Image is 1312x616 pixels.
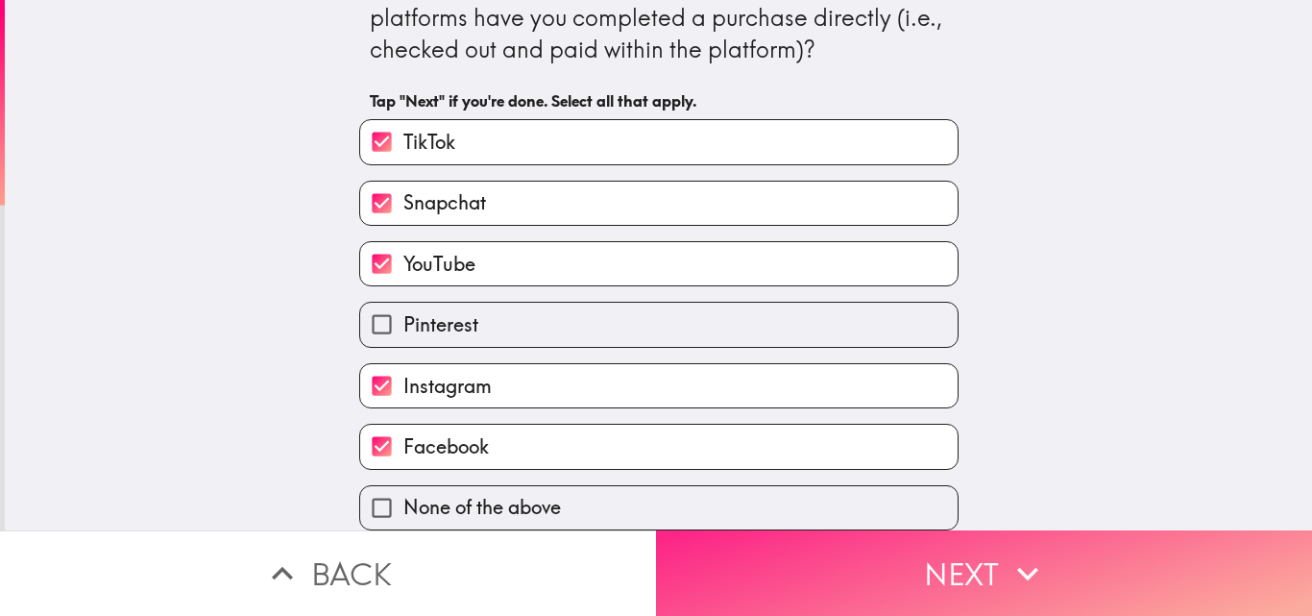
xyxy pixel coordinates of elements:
button: None of the above [360,486,958,530]
button: Instagram [360,364,958,407]
button: Pinterest [360,303,958,346]
button: TikTok [360,120,958,163]
span: YouTube [403,251,475,278]
span: Instagram [403,373,492,400]
span: None of the above [403,494,561,521]
span: Snapchat [403,189,486,216]
span: Facebook [403,433,489,460]
button: Facebook [360,425,958,468]
button: Snapchat [360,182,958,225]
button: YouTube [360,242,958,285]
span: TikTok [403,129,455,156]
span: Pinterest [403,311,478,338]
button: Next [656,530,1312,616]
h6: Tap "Next" if you're done. Select all that apply. [370,90,948,111]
